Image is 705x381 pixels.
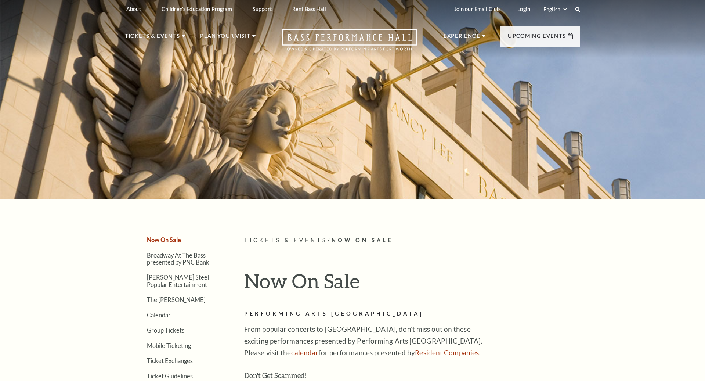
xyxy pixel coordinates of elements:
[147,327,184,334] a: Group Tickets
[542,6,568,13] select: Select:
[444,32,480,45] p: Experience
[147,357,193,364] a: Ticket Exchanges
[147,342,191,349] a: Mobile Ticketing
[147,296,206,303] a: The [PERSON_NAME]
[244,323,483,359] p: From popular concerts to [GEOGRAPHIC_DATA], don't miss out on these exciting performances present...
[415,348,479,357] a: Resident Companies
[291,348,319,357] a: calendar
[126,6,141,12] p: About
[147,373,193,380] a: Ticket Guidelines
[200,32,250,45] p: Plan Your Visit
[147,312,171,319] a: Calendar
[147,252,209,266] a: Broadway At The Bass presented by PNC Bank
[332,237,393,243] span: Now On Sale
[125,32,180,45] p: Tickets & Events
[292,6,326,12] p: Rent Bass Hall
[147,236,181,243] a: Now On Sale
[244,309,483,319] h2: Performing Arts [GEOGRAPHIC_DATA]
[244,237,328,243] span: Tickets & Events
[147,274,209,288] a: [PERSON_NAME] Steel Popular Entertainment
[162,6,232,12] p: Children's Education Program
[253,6,272,12] p: Support
[508,32,566,45] p: Upcoming Events
[244,236,580,245] p: /
[244,269,580,299] h1: Now On Sale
